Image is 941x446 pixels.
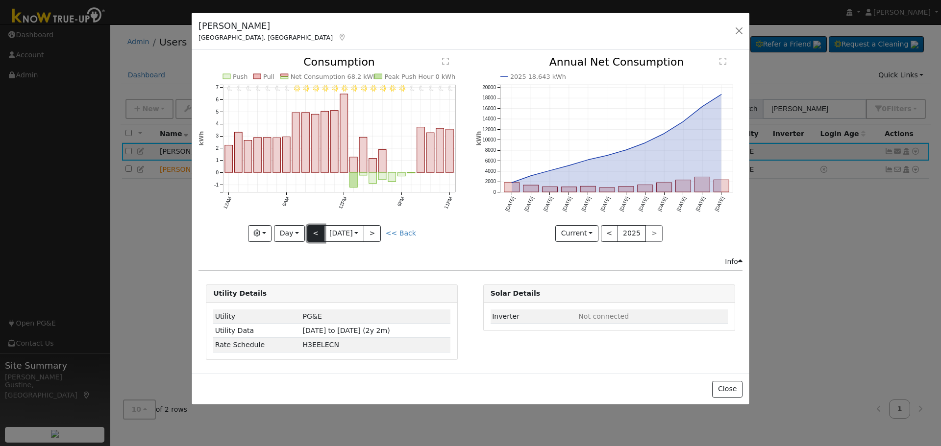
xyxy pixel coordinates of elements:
text: [DATE] [619,196,630,212]
text: [DATE] [504,196,516,212]
text: 5 [216,109,219,115]
i: 2PM - Clear [361,85,367,91]
rect: onclick="" [225,145,233,173]
button: 2025 [618,225,646,242]
text: 1 [216,158,219,164]
rect: onclick="" [311,115,319,173]
i: 10AM - Clear [323,85,329,91]
rect: onclick="" [417,127,425,173]
a: << Back [386,229,416,237]
text: 16000 [482,106,496,111]
circle: onclick="" [567,164,571,168]
text: 0 [493,189,496,195]
rect: onclick="" [398,173,406,176]
h5: [PERSON_NAME] [198,20,347,32]
i: 12AM - Clear [227,85,232,91]
rect: onclick="" [350,173,358,188]
rect: onclick="" [359,138,367,173]
text: Consumption [303,56,375,68]
circle: onclick="" [624,148,628,152]
rect: onclick="" [321,112,329,173]
rect: onclick="" [331,111,339,173]
i: 9PM - Clear [429,85,434,91]
i: 1PM - Clear [351,85,357,91]
button: < [307,225,324,242]
text: [DATE] [599,196,611,212]
rect: onclick="" [235,133,243,173]
text: 6000 [485,158,496,164]
i: 2AM - Clear [247,85,251,91]
i: 6AM - Clear [285,85,290,91]
rect: onclick="" [369,173,377,184]
circle: onclick="" [586,158,590,162]
rect: onclick="" [694,177,710,192]
rect: onclick="" [283,137,291,173]
rect: onclick="" [675,180,691,192]
i: 8AM - Clear [303,85,309,91]
text: Net Consumption 68.2 kWh [291,73,377,80]
i: 4PM - Clear [380,85,386,91]
circle: onclick="" [681,120,685,124]
span: ID: 17069833, authorized: 07/15/25 [303,312,322,320]
text: 4000 [485,169,496,174]
rect: onclick="" [350,157,358,172]
text: 12AM [223,196,233,210]
rect: onclick="" [523,186,538,192]
rect: onclick="" [436,129,444,173]
rect: onclick="" [388,173,396,182]
text: [DATE] [542,196,553,212]
i: 4AM - Clear [266,85,271,91]
rect: onclick="" [599,188,615,192]
rect: onclick="" [542,187,557,192]
text: kWh [198,131,205,146]
rect: onclick="" [561,187,576,192]
text: [DATE] [561,196,572,212]
text:  [719,57,726,65]
rect: onclick="" [619,187,634,192]
text: 2000 [485,179,496,185]
rect: onclick="" [340,94,348,172]
text: [DATE] [675,196,687,212]
text: Pull [263,73,274,80]
text: 3 [216,134,219,139]
circle: onclick="" [719,93,723,96]
td: Inverter [491,309,577,324]
text: [DATE] [714,196,725,212]
text: 7 [216,85,219,90]
rect: onclick="" [302,113,310,172]
circle: onclick="" [529,174,533,178]
div: Info [725,257,743,267]
text: 8000 [485,148,496,153]
rect: onclick="" [379,150,387,173]
i: 1AM - Clear [237,85,242,91]
rect: onclick="" [379,173,387,180]
text: -1 [214,182,219,188]
i: 8PM - Clear [420,85,424,91]
text: kWh [475,131,482,146]
text: Annual Net Consumption [549,56,684,68]
text: 2025 18,643 kWh [510,73,566,80]
i: 11AM - Clear [332,85,338,91]
text: [DATE] [523,196,534,212]
button: Day [274,225,304,242]
text: 6AM [281,196,291,207]
rect: onclick="" [580,187,595,192]
td: Utility [213,309,301,324]
i: 5AM - Clear [275,85,280,91]
span: ID: null, authorized: None [578,312,629,320]
circle: onclick="" [548,169,552,173]
rect: onclick="" [446,129,454,172]
button: > [364,225,381,242]
rect: onclick="" [292,113,300,173]
i: 9AM - Clear [313,85,319,91]
rect: onclick="" [254,138,262,172]
rect: onclick="" [714,180,729,192]
rect: onclick="" [359,173,367,176]
text: Push [233,73,248,80]
text: 20000 [482,85,496,90]
td: Rate Schedule [213,338,301,352]
button: [DATE] [324,225,364,242]
circle: onclick="" [700,105,704,109]
text: [DATE] [694,196,706,212]
button: Current [555,225,598,242]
